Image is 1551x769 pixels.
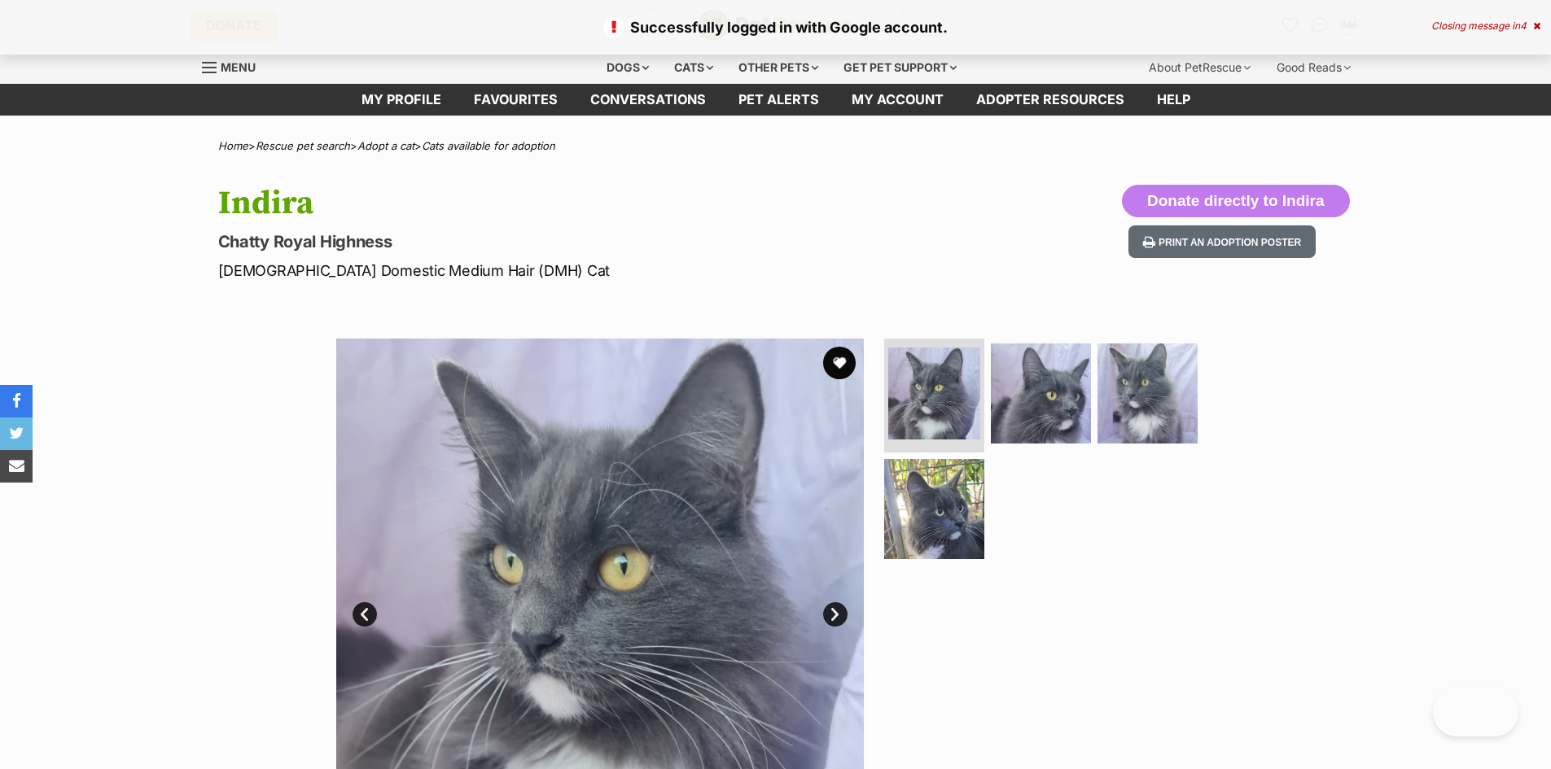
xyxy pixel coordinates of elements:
[345,84,458,116] a: My profile
[960,84,1141,116] a: Adopter resources
[202,51,267,81] a: Menu
[823,347,856,379] button: favourite
[1141,84,1207,116] a: Help
[1520,20,1527,32] span: 4
[1122,185,1349,217] button: Donate directly to Indira
[353,602,377,627] a: Prev
[884,459,984,559] img: Photo of Indira
[574,84,722,116] a: conversations
[1431,20,1540,32] div: Closing message in
[16,16,1535,38] p: Successfully logged in with Google account.
[727,51,830,84] div: Other pets
[218,185,907,222] h1: Indira
[595,51,660,84] div: Dogs
[823,602,848,627] a: Next
[221,60,256,74] span: Menu
[1137,51,1262,84] div: About PetRescue
[1098,343,1198,443] img: Photo of Indira
[422,139,555,152] a: Cats available for adoption
[218,230,907,253] p: Chatty Royal Highness
[256,139,350,152] a: Rescue pet search
[835,84,960,116] a: My account
[722,84,835,116] a: Pet alerts
[663,51,725,84] div: Cats
[218,260,907,282] p: [DEMOGRAPHIC_DATA] Domestic Medium Hair (DMH) Cat
[458,84,574,116] a: Favourites
[177,140,1374,152] div: > > >
[1128,225,1316,259] button: Print an adoption poster
[357,139,414,152] a: Adopt a cat
[1265,51,1362,84] div: Good Reads
[832,51,968,84] div: Get pet support
[218,139,248,152] a: Home
[991,343,1091,443] img: Photo of Indira
[888,347,980,439] img: Photo of Indira
[1433,688,1518,736] iframe: Help Scout Beacon - Open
